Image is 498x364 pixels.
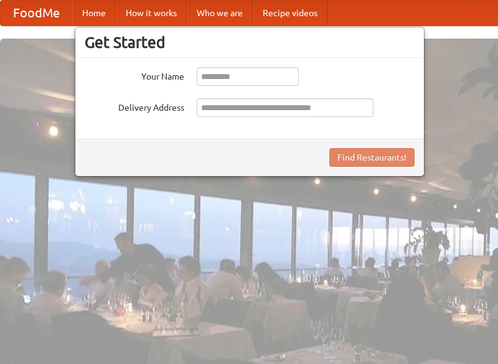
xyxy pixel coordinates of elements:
a: Recipe videos [253,1,327,26]
a: How it works [116,1,187,26]
h3: Get Started [85,33,415,52]
button: Find Restaurants! [329,148,415,167]
a: Home [72,1,116,26]
label: Delivery Address [85,98,184,114]
a: FoodMe [1,1,72,26]
a: Who we are [187,1,253,26]
label: Your Name [85,67,184,83]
